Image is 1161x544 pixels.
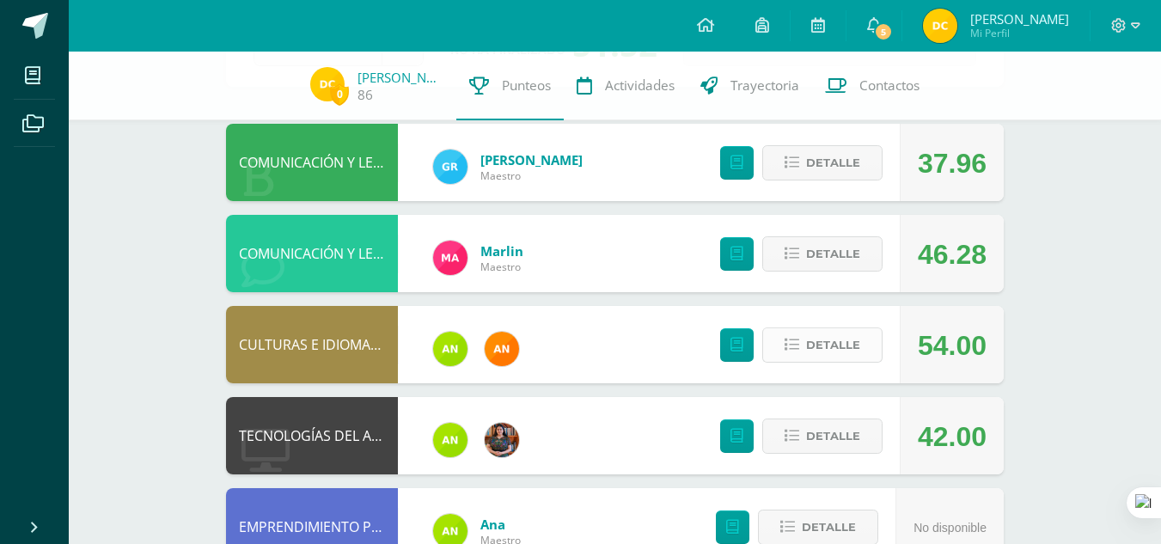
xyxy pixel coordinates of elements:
[502,76,551,95] span: Punteos
[970,26,1069,40] span: Mi Perfil
[762,236,883,272] button: Detalle
[480,260,523,274] span: Maestro
[914,521,987,535] span: No disponible
[806,420,860,452] span: Detalle
[433,423,467,457] img: 122d7b7bf6a5205df466ed2966025dea.png
[357,86,373,104] a: 86
[806,147,860,179] span: Detalle
[918,398,987,475] div: 42.00
[480,242,523,260] a: Marlin
[918,216,987,293] div: 46.28
[605,76,675,95] span: Actividades
[226,306,398,383] div: CULTURAS E IDIOMAS MAYAS, GARÍFUNA O XINCA
[226,397,398,474] div: TECNOLOGÍAS DEL APRENDIZAJE Y LA COMUNICACIÓN
[480,151,583,168] a: [PERSON_NAME]
[730,76,799,95] span: Trayectoria
[970,10,1069,28] span: [PERSON_NAME]
[433,332,467,366] img: 122d7b7bf6a5205df466ed2966025dea.png
[485,423,519,457] img: 60a759e8b02ec95d430434cf0c0a55c7.png
[812,52,932,120] a: Contactos
[480,168,583,183] span: Maestro
[433,150,467,184] img: 47e0c6d4bfe68c431262c1f147c89d8f.png
[456,52,564,120] a: Punteos
[330,83,349,105] span: 0
[918,307,987,384] div: 54.00
[806,238,860,270] span: Detalle
[433,241,467,275] img: ca51be06ee6568e83a4be8f0f0221dfb.png
[859,76,920,95] span: Contactos
[564,52,687,120] a: Actividades
[310,67,345,101] img: d14507214fab33f31ba31053b1567c5b.png
[806,329,860,361] span: Detalle
[357,69,443,86] a: [PERSON_NAME]
[226,215,398,292] div: COMUNICACIÓN Y LENGUAJE, IDIOMA EXTRANJERO
[226,124,398,201] div: COMUNICACIÓN Y LENGUAJE, IDIOMA ESPAÑOL
[687,52,812,120] a: Trayectoria
[802,511,856,543] span: Detalle
[762,419,883,454] button: Detalle
[480,516,521,533] a: Ana
[923,9,957,43] img: d14507214fab33f31ba31053b1567c5b.png
[762,145,883,180] button: Detalle
[874,22,893,41] span: 5
[485,332,519,366] img: fc6731ddebfef4a76f049f6e852e62c4.png
[762,327,883,363] button: Detalle
[918,125,987,202] div: 37.96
